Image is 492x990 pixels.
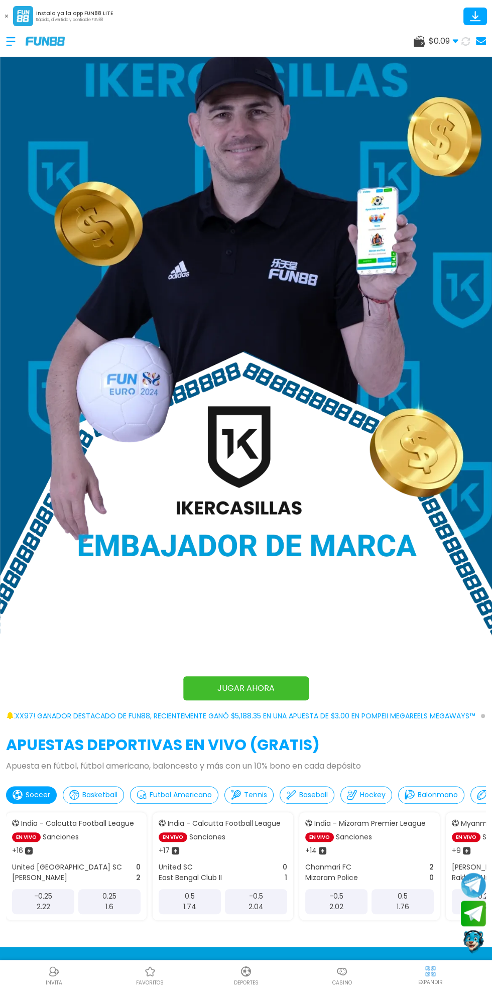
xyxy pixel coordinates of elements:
p: India - Calcutta Football League [21,818,134,829]
p: 0.5 [185,891,195,902]
p: 1.76 [397,902,409,912]
img: Referral [48,965,60,977]
p: 0 [429,873,434,883]
h2: APUESTAS DEPORTIVAS EN VIVO (gratis) [6,733,486,756]
img: Casino Favoritos [144,965,156,977]
p: EN VIVO [305,832,334,842]
p: 1.6 [105,902,113,912]
button: Join telegram [461,901,486,927]
button: Join telegram channel [461,872,486,898]
p: + 17 [159,845,170,856]
p: United SC [159,862,193,873]
p: + 9 [452,845,461,856]
p: + 16 [12,845,23,856]
p: 0 [283,862,287,873]
p: -0.25 [34,891,52,902]
p: EXPANDIR [418,978,443,986]
button: Hockey [340,786,392,804]
button: Balonmano [398,786,464,804]
button: Baseball [280,786,334,804]
p: Casino [332,979,352,986]
p: -0.5 [329,891,343,902]
button: Contact customer service [461,929,486,955]
a: ReferralReferralINVITA [6,964,102,986]
img: App Logo [13,6,33,26]
p: Soccer [26,790,50,800]
p: Sanciones [43,832,79,842]
a: JUGAR AHORA [183,676,309,700]
button: Soccer [6,786,57,804]
img: hide [424,965,437,977]
p: + 14 [305,845,317,856]
p: favoritos [136,979,164,986]
p: EN VIVO [159,832,187,842]
img: Company Logo [26,37,65,45]
img: Casino [336,965,348,977]
img: Deportes [240,965,252,977]
span: $ 0.09 [429,35,458,47]
p: Instala ya la app FUN88 LITE [36,10,113,17]
p: INVITA [46,979,62,986]
p: Futbol Americano [150,790,212,800]
p: India - Mizoram Premier League [314,818,426,829]
a: DeportesDeportesDeportes [198,964,294,986]
button: Basketball [63,786,124,804]
p: [PERSON_NAME] [12,873,67,883]
p: 2.22 [37,902,50,912]
p: EN VIVO [12,832,41,842]
p: 2 [136,873,141,883]
p: EN VIVO [452,832,480,842]
button: Tennis [224,786,274,804]
p: Rápido, divertido y confiable FUN88 [36,17,113,23]
a: CasinoCasinoCasino [294,964,390,986]
p: United [GEOGRAPHIC_DATA] SC [12,862,122,873]
p: Mizoram Police [305,873,358,883]
p: 1 [285,873,287,883]
p: Chanmari FC [305,862,351,873]
p: Basketball [82,790,117,800]
p: Deportes [233,979,258,986]
p: Sanciones [189,832,225,842]
p: Sanciones [336,832,372,842]
p: Tennis [244,790,267,800]
p: 1.74 [183,902,196,912]
p: Apuesta en fútbol, fútbol americano, baloncesto y más con un 10% bono en cada depósito [6,760,486,772]
p: -0.5 [249,891,263,902]
p: East Bengal Club II [159,873,222,883]
a: Casino FavoritosCasino Favoritosfavoritos [102,964,198,986]
p: Baseball [299,790,328,800]
p: India - Calcutta Football League [168,818,281,829]
p: 2.04 [249,902,264,912]
p: 2.02 [329,902,343,912]
p: 0.5 [398,891,408,902]
p: 0 [136,862,141,873]
p: Hockey [360,790,386,800]
p: Balonmano [418,790,458,800]
p: 2 [429,862,434,873]
p: 0.25 [102,891,116,902]
button: Futbol Americano [130,786,218,804]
